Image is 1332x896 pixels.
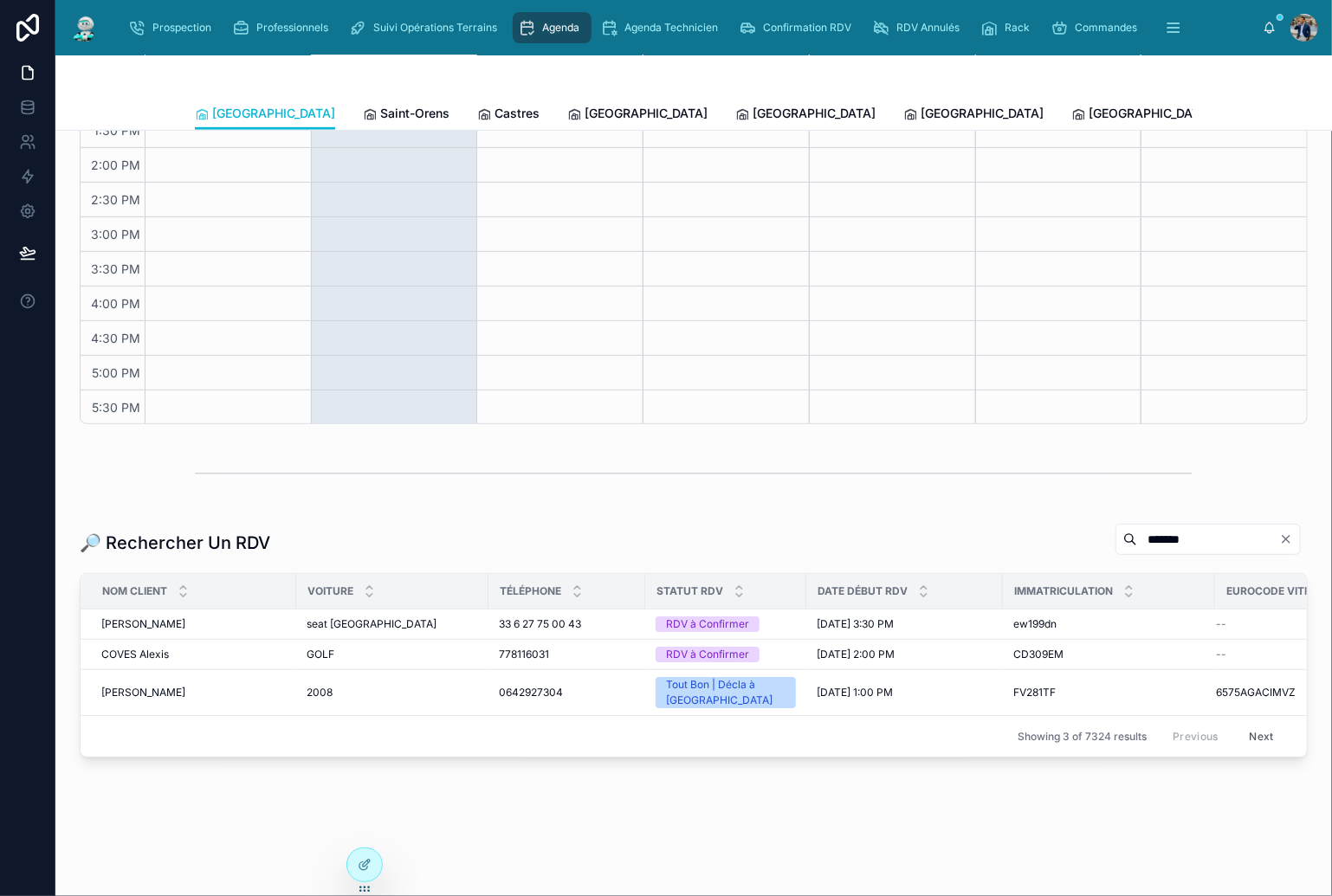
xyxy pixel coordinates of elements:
[89,123,145,138] span: 1:30 PM
[1013,617,1057,631] span: ew199dn
[363,98,449,132] a: Saint-Orens
[307,648,478,661] a: GOLF
[152,21,211,35] span: Prospection
[477,98,540,132] a: Castres
[1279,532,1300,546] button: Clear
[1089,105,1212,122] span: [GEOGRAPHIC_DATA]
[656,584,723,598] span: Statut RDV
[499,617,581,631] span: 33 6 27 75 00 43
[542,21,579,35] span: Agenda
[114,9,1263,47] div: scrollable content
[227,12,340,43] a: Professionnels
[817,648,895,661] span: [DATE] 2:00 PM
[1013,617,1205,631] a: ew199dn
[1045,12,1149,43] a: Commandes
[69,14,100,42] img: App logo
[817,686,893,699] span: [DATE] 1:00 PM
[1013,648,1205,661] a: CD309EM
[513,12,592,43] a: Agenda
[735,98,876,132] a: [GEOGRAPHIC_DATA]
[256,21,328,35] span: Professionnels
[567,98,708,132] a: [GEOGRAPHIC_DATA]
[373,21,497,35] span: Suivi Opérations Terrains
[87,192,145,207] span: 2:30 PM
[1075,21,1137,35] span: Commandes
[499,686,635,699] a: 0642927304
[307,686,478,699] a: 2008
[307,584,353,598] span: Voiture
[1014,584,1113,598] span: Immatriculation
[1216,648,1226,661] span: --
[1013,686,1205,699] a: FV281TF
[499,648,549,661] span: 778116031
[753,105,876,122] span: [GEOGRAPHIC_DATA]
[1005,21,1030,35] span: Rack
[1013,686,1056,699] span: FV281TF
[1226,584,1332,598] span: Eurocode Vitrage
[656,616,796,632] a: RDV à Confirmer
[1018,730,1147,744] span: Showing 3 of 7324 results
[734,12,863,43] a: Confirmation RDV
[896,21,960,35] span: RDV Annulés
[656,647,796,662] a: RDV à Confirmer
[101,648,169,661] span: COVES Alexis
[499,648,635,661] a: 778116031
[495,105,540,122] span: Castres
[817,617,993,631] a: [DATE] 3:30 PM
[763,21,851,35] span: Confirmation RDV
[87,400,145,415] span: 5:30 PM
[817,648,993,661] a: [DATE] 2:00 PM
[818,584,908,598] span: Date Début RDV
[499,686,563,699] span: 0642927304
[123,12,223,43] a: Prospection
[585,105,708,122] span: [GEOGRAPHIC_DATA]
[101,686,185,699] span: [PERSON_NAME]
[307,686,333,699] span: 2008
[666,647,749,662] div: RDV à Confirmer
[212,105,335,122] span: [GEOGRAPHIC_DATA]
[975,12,1042,43] a: Rack
[87,158,145,172] span: 2:00 PM
[87,296,145,311] span: 4:00 PM
[87,365,145,380] span: 5:00 PM
[903,98,1044,132] a: [GEOGRAPHIC_DATA]
[656,677,796,708] a: Tout Bon | Décla à [GEOGRAPHIC_DATA]
[102,584,167,598] span: Nom Client
[307,648,334,661] span: GOLF
[921,105,1044,122] span: [GEOGRAPHIC_DATA]
[1071,98,1212,132] a: [GEOGRAPHIC_DATA]
[499,617,635,631] a: 33 6 27 75 00 43
[344,12,509,43] a: Suivi Opérations Terrains
[101,617,185,631] span: [PERSON_NAME]
[1216,617,1226,631] span: --
[80,531,270,555] h1: 🔎 Rechercher Un RDV
[87,331,145,345] span: 4:30 PM
[1216,686,1296,699] span: 6575AGACIMVZ
[87,261,145,276] span: 3:30 PM
[666,677,786,708] div: Tout Bon | Décla à [GEOGRAPHIC_DATA]
[500,584,561,598] span: Téléphone
[101,686,286,699] a: [PERSON_NAME]
[101,617,286,631] a: [PERSON_NAME]
[195,98,335,131] a: [GEOGRAPHIC_DATA]
[1013,648,1064,661] span: CD309EM
[307,617,478,631] a: seat [GEOGRAPHIC_DATA]
[867,12,972,43] a: RDV Annulés
[307,617,436,631] span: seat [GEOGRAPHIC_DATA]
[817,617,894,631] span: [DATE] 3:30 PM
[380,105,449,122] span: Saint-Orens
[87,227,145,242] span: 3:00 PM
[817,686,993,699] a: [DATE] 1:00 PM
[666,616,749,632] div: RDV à Confirmer
[101,648,286,661] a: COVES Alexis
[1238,723,1286,750] button: Next
[624,21,718,35] span: Agenda Technicien
[595,12,730,43] a: Agenda Technicien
